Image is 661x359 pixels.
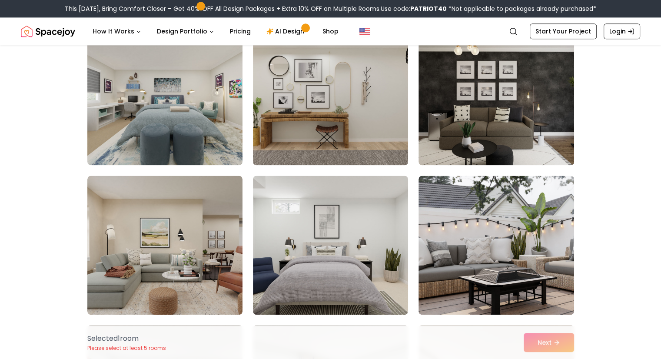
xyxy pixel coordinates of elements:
img: Room room-24 [419,26,574,165]
p: Please select at least 5 rooms [87,345,166,352]
span: Use code: [381,4,447,13]
a: Shop [316,23,345,40]
img: Room room-23 [253,26,408,165]
a: AI Design [259,23,314,40]
div: This [DATE], Bring Comfort Closer – Get 40% OFF All Design Packages + Extra 10% OFF on Multiple R... [65,4,596,13]
button: How It Works [86,23,148,40]
nav: Global [21,17,640,45]
a: Start Your Project [530,23,597,39]
a: Pricing [223,23,258,40]
a: Spacejoy [21,23,75,40]
img: Room room-22 [87,26,242,165]
b: PATRIOT40 [410,4,447,13]
p: Selected 1 room [87,333,166,344]
img: Room room-27 [419,176,574,315]
img: Room room-26 [253,176,408,315]
img: Spacejoy Logo [21,23,75,40]
button: Design Portfolio [150,23,221,40]
span: *Not applicable to packages already purchased* [447,4,596,13]
img: United States [359,26,370,37]
nav: Main [86,23,345,40]
a: Login [604,23,640,39]
img: Room room-25 [87,176,242,315]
